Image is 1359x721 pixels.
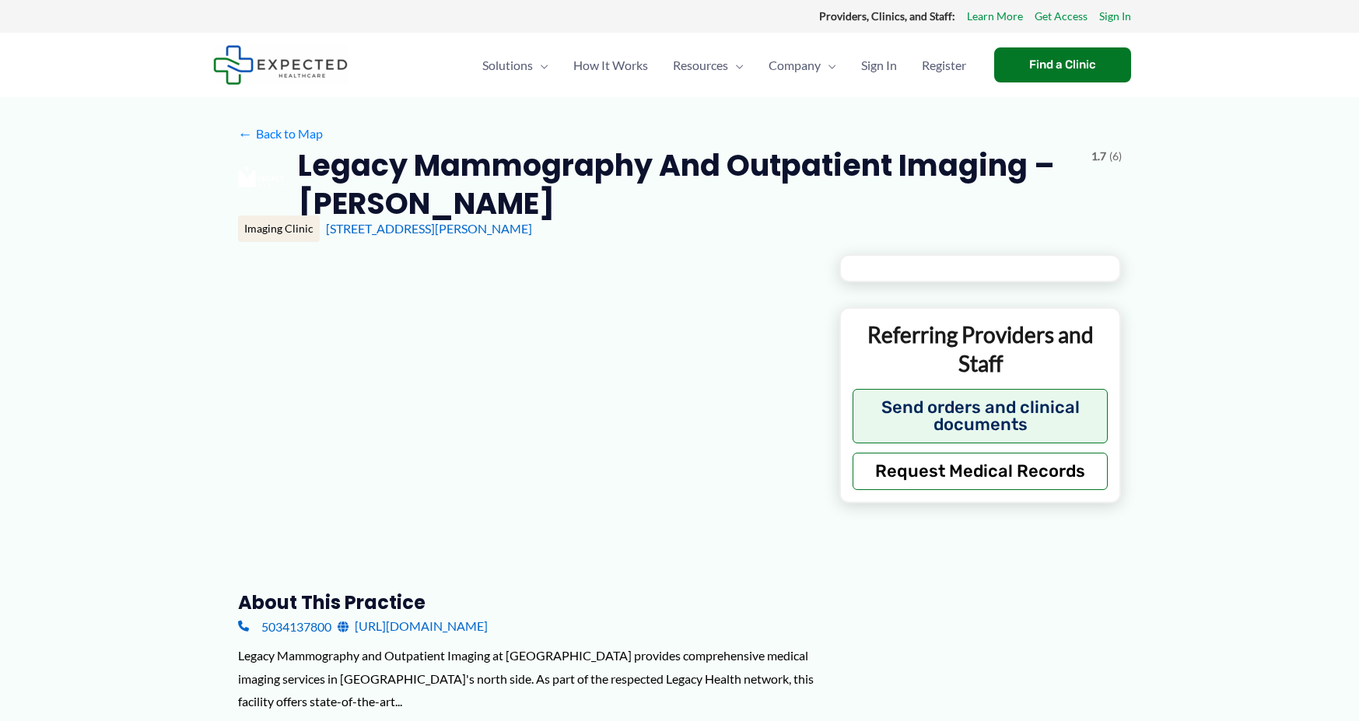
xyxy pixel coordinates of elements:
span: Menu Toggle [533,38,548,93]
a: Find a Clinic [994,47,1131,82]
span: Menu Toggle [728,38,744,93]
a: Register [909,38,979,93]
a: How It Works [561,38,660,93]
a: Sign In [849,38,909,93]
strong: Providers, Clinics, and Staff: [819,9,955,23]
a: SolutionsMenu Toggle [470,38,561,93]
img: Expected Healthcare Logo - side, dark font, small [213,45,348,85]
div: Imaging Clinic [238,215,320,242]
a: Sign In [1099,6,1131,26]
span: Menu Toggle [821,38,836,93]
span: Solutions [482,38,533,93]
a: CompanyMenu Toggle [756,38,849,93]
nav: Primary Site Navigation [470,38,979,93]
span: ← [238,126,253,141]
span: (6) [1109,146,1122,166]
a: ResourcesMenu Toggle [660,38,756,93]
h2: Legacy Mammography and Outpatient Imaging – [PERSON_NAME] [298,146,1079,223]
a: ←Back to Map [238,122,323,145]
span: Sign In [861,38,897,93]
span: Company [769,38,821,93]
h3: About this practice [238,590,814,614]
span: How It Works [573,38,648,93]
a: Learn More [967,6,1023,26]
span: Register [922,38,966,93]
button: Send orders and clinical documents [853,389,1109,443]
a: [URL][DOMAIN_NAME] [338,614,488,638]
a: [STREET_ADDRESS][PERSON_NAME] [326,221,532,236]
div: Legacy Mammography and Outpatient Imaging at [GEOGRAPHIC_DATA] provides comprehensive medical ima... [238,644,814,713]
button: Request Medical Records [853,453,1109,490]
span: 1.7 [1091,146,1106,166]
p: Referring Providers and Staff [853,320,1109,377]
span: Resources [673,38,728,93]
a: Get Access [1035,6,1088,26]
a: 5034137800 [238,614,331,638]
